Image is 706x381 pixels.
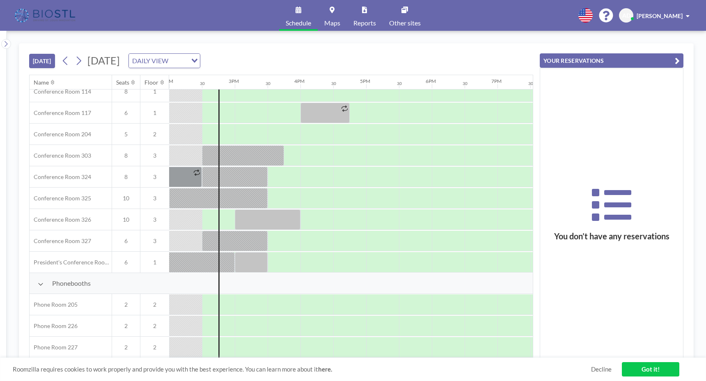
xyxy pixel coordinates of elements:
span: 10 [112,195,140,202]
span: Schedule [286,20,311,26]
span: 2 [140,344,169,351]
div: Seats [116,79,129,86]
a: Got it! [622,362,679,376]
button: YOUR RESERVATIONS [540,53,683,68]
span: Phone Room 226 [30,322,78,330]
span: Conference Room 204 [30,131,91,138]
span: 1 [140,88,169,95]
span: Conference Room 325 [30,195,91,202]
div: Floor [144,79,158,86]
div: 5PM [360,78,370,84]
span: 3 [140,237,169,245]
span: [PERSON_NAME] [637,12,683,19]
span: Conference Room 114 [30,88,91,95]
span: Conference Room 303 [30,152,91,159]
span: 6 [112,109,140,117]
span: 3 [140,216,169,223]
div: 30 [463,81,468,86]
div: 4PM [294,78,305,84]
span: 10 [112,216,140,223]
span: Phone Room 227 [30,344,78,351]
button: [DATE] [29,54,55,68]
span: 8 [112,88,140,95]
input: Search for option [171,55,186,66]
div: 6PM [426,78,436,84]
span: Roomzilla requires cookies to work properly and provide you with the best experience. You can lea... [13,365,591,373]
span: 2 [140,322,169,330]
a: Decline [591,365,612,373]
div: 30 [266,81,270,86]
span: Reports [353,20,376,26]
span: 6 [112,237,140,245]
span: 8 [112,152,140,159]
div: 30 [200,81,205,86]
span: 5 [112,131,140,138]
div: Name [34,79,49,86]
span: Conference Room 326 [30,216,91,223]
span: 8 [112,173,140,181]
div: 7PM [491,78,502,84]
span: 1 [140,109,169,117]
span: 3 [140,195,169,202]
span: 1 [140,259,169,266]
span: Phonebooths [52,279,91,287]
h3: You don’t have any reservations [540,231,683,241]
div: 3PM [229,78,239,84]
span: 2 [112,344,140,351]
div: 30 [528,81,533,86]
span: 2 [140,301,169,308]
span: Conference Room 117 [30,109,91,117]
span: Phone Room 205 [30,301,78,308]
span: President's Conference Room - 109 [30,259,112,266]
span: Other sites [389,20,421,26]
span: [DATE] [87,54,120,67]
span: 2 [140,131,169,138]
a: here. [318,365,332,373]
div: Search for option [129,54,200,68]
span: Conference Room 327 [30,237,91,245]
span: Maps [324,20,340,26]
span: Conference Room 324 [30,173,91,181]
div: 30 [397,81,402,86]
span: 3 [140,152,169,159]
span: 2 [112,322,140,330]
img: organization-logo [13,7,78,24]
span: 3 [140,173,169,181]
div: 30 [331,81,336,86]
span: DAILY VIEW [131,55,170,66]
span: AD [622,12,630,19]
span: 6 [112,259,140,266]
span: 2 [112,301,140,308]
